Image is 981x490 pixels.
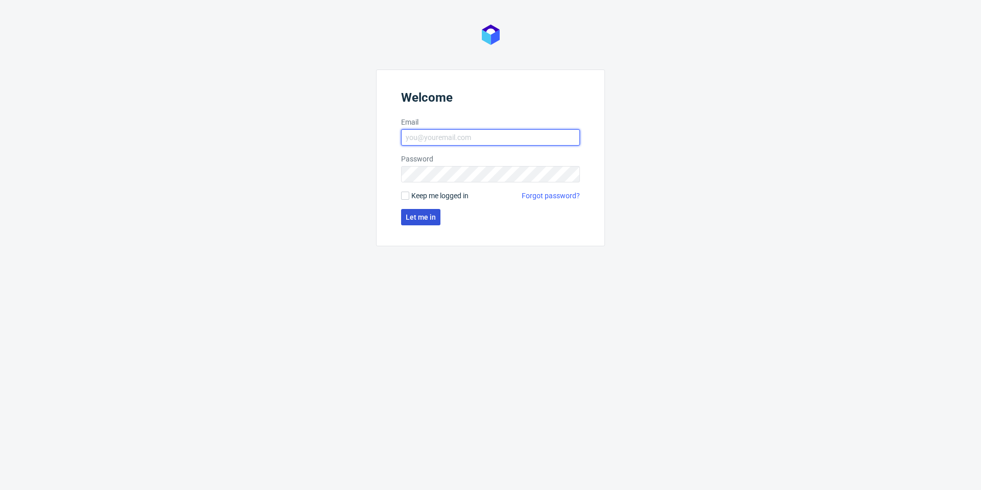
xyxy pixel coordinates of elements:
[411,191,469,201] span: Keep me logged in
[401,117,580,127] label: Email
[406,214,436,221] span: Let me in
[401,154,580,164] label: Password
[401,90,580,109] header: Welcome
[401,129,580,146] input: you@youremail.com
[522,191,580,201] a: Forgot password?
[401,209,440,225] button: Let me in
